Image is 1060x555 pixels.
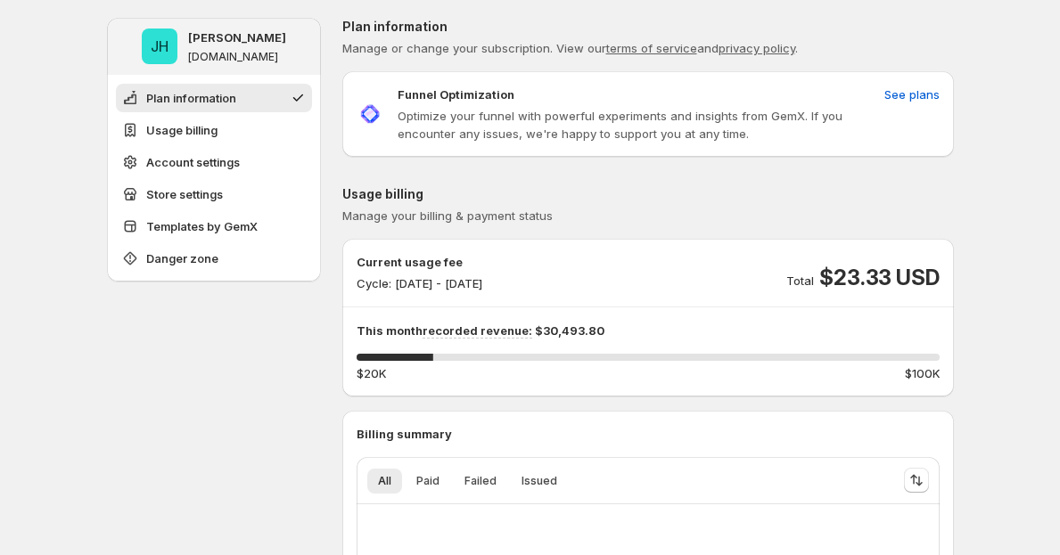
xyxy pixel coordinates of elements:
span: Jena Hoang [142,29,177,64]
p: Funnel Optimization [398,86,514,103]
span: Usage billing [146,121,218,139]
p: Total [786,272,814,290]
button: Danger zone [116,244,312,273]
img: Funnel Optimization [357,101,383,127]
p: Plan information [342,18,954,36]
span: Manage your billing & payment status [342,208,553,223]
p: This month $30,493.80 [357,322,940,339]
span: Failed [464,474,497,488]
text: JH [151,37,168,55]
p: Current usage fee [357,253,482,271]
p: Usage billing [342,185,954,203]
span: Store settings [146,185,223,203]
span: Templates by GemX [146,217,258,235]
button: Plan information [116,84,312,112]
span: recorded revenue: [423,323,532,339]
span: See plans [884,86,940,103]
p: Cycle: [DATE] - [DATE] [357,274,482,292]
span: All [378,474,391,488]
button: Templates by GemX [116,212,312,241]
a: terms of service [606,41,697,55]
span: $20K [357,364,386,382]
span: Paid [416,474,440,488]
button: Store settings [116,180,312,208]
button: Account settings [116,148,312,176]
span: Manage or change your subscription. View our and . [342,41,798,55]
p: [DOMAIN_NAME] [188,50,278,64]
span: Issued [522,474,557,488]
span: $23.33 USD [819,264,939,292]
span: $100K [905,364,940,382]
span: Danger zone [146,249,218,267]
button: Sort the results [904,468,929,493]
p: [PERSON_NAME] [188,29,286,46]
span: Plan information [146,89,236,107]
a: privacy policy [719,41,795,55]
button: See plans [874,80,950,109]
button: Usage billing [116,116,312,144]
p: Billing summary [357,425,940,443]
span: Account settings [146,153,240,171]
p: Optimize your funnel with powerful experiments and insights from GemX. If you encounter any issue... [398,107,877,143]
